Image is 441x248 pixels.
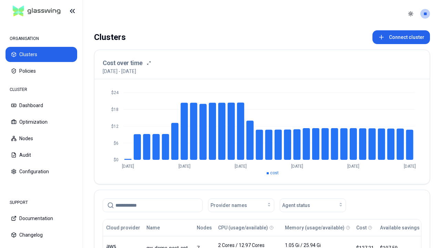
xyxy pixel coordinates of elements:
[218,221,268,235] button: CPU (usage/available)
[282,202,310,209] span: Agent status
[270,170,279,175] span: cost
[6,47,77,62] button: Clusters
[6,98,77,113] button: Dashboard
[111,107,119,112] tspan: $18
[208,198,274,212] button: Provider names
[372,30,430,44] button: Connect cluster
[6,32,77,45] div: ORGANISATION
[235,164,247,169] tspan: [DATE]
[280,198,346,212] button: Agent status
[6,196,77,209] div: SUPPORT
[6,114,77,130] button: Optimization
[285,221,345,235] button: Memory (usage/available)
[114,141,119,146] tspan: $6
[178,164,191,169] tspan: [DATE]
[347,164,359,169] tspan: [DATE]
[6,63,77,79] button: Policies
[6,211,77,226] button: Documentation
[111,124,119,129] tspan: $12
[94,30,126,44] div: Clusters
[146,221,160,235] button: Name
[114,157,119,162] tspan: $0
[211,202,247,209] span: Provider names
[111,90,119,95] tspan: $24
[6,227,77,242] button: Changelog
[197,221,212,235] button: Nodes
[291,164,303,169] tspan: [DATE]
[6,131,77,146] button: Nodes
[103,68,136,75] p: [DATE] - [DATE]
[6,147,77,163] button: Audit
[356,221,367,235] button: Cost
[6,83,77,96] div: CLUSTER
[122,164,134,169] tspan: [DATE]
[404,164,416,169] tspan: [DATE]
[103,58,143,68] h3: Cost over time
[380,221,420,235] button: Available savings
[6,164,77,179] button: Configuration
[106,221,140,235] button: Cloud provider
[10,3,63,19] img: GlassWing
